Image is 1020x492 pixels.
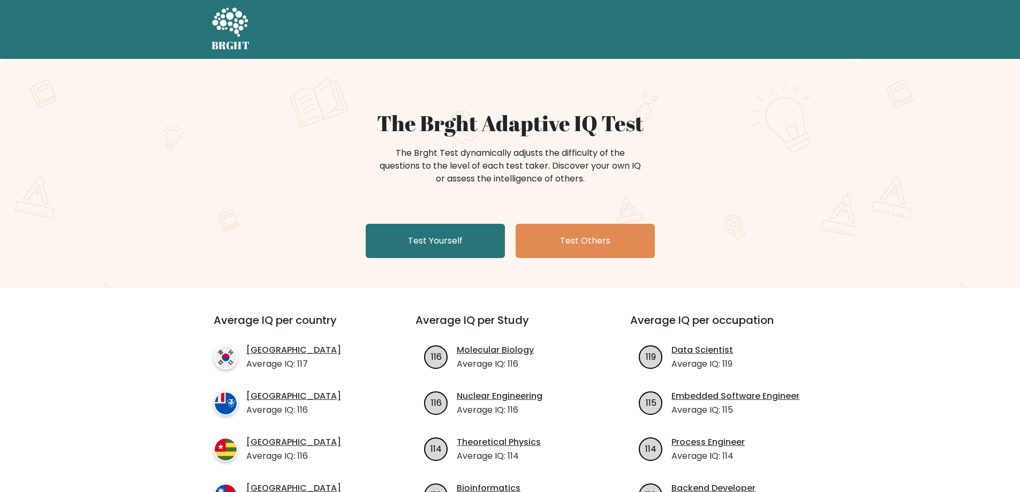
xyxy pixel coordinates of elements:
[671,436,745,449] a: Process Engineer
[457,344,534,357] a: Molecular Biology
[211,4,250,55] a: BRGHT
[646,396,656,408] text: 115
[457,450,541,463] p: Average IQ: 114
[457,436,541,449] a: Theoretical Physics
[214,345,238,369] img: country
[457,390,542,403] a: Nuclear Engineering
[430,442,442,455] text: 114
[214,391,238,415] img: country
[671,358,733,370] p: Average IQ: 119
[376,147,644,185] div: The Brght Test dynamically adjusts the difficulty of the questions to the level of each test take...
[671,404,799,417] p: Average IQ: 115
[246,404,341,417] p: Average IQ: 116
[630,314,819,339] h3: Average IQ per occupation
[249,110,772,136] h1: The Brght Adaptive IQ Test
[246,344,341,357] a: [GEOGRAPHIC_DATA]
[671,344,733,357] a: Data Scientist
[431,396,442,408] text: 116
[645,442,656,455] text: 114
[246,358,341,370] p: Average IQ: 117
[246,450,341,463] p: Average IQ: 116
[214,437,238,461] img: country
[415,314,605,339] h3: Average IQ per Study
[516,224,655,258] a: Test Others
[366,224,505,258] a: Test Yourself
[431,350,442,362] text: 116
[457,358,534,370] p: Average IQ: 116
[211,39,250,52] h5: BRGHT
[457,404,542,417] p: Average IQ: 116
[646,350,656,362] text: 119
[671,450,745,463] p: Average IQ: 114
[671,390,799,403] a: Embedded Software Engineer
[214,314,377,339] h3: Average IQ per country
[246,436,341,449] a: [GEOGRAPHIC_DATA]
[246,390,341,403] a: [GEOGRAPHIC_DATA]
